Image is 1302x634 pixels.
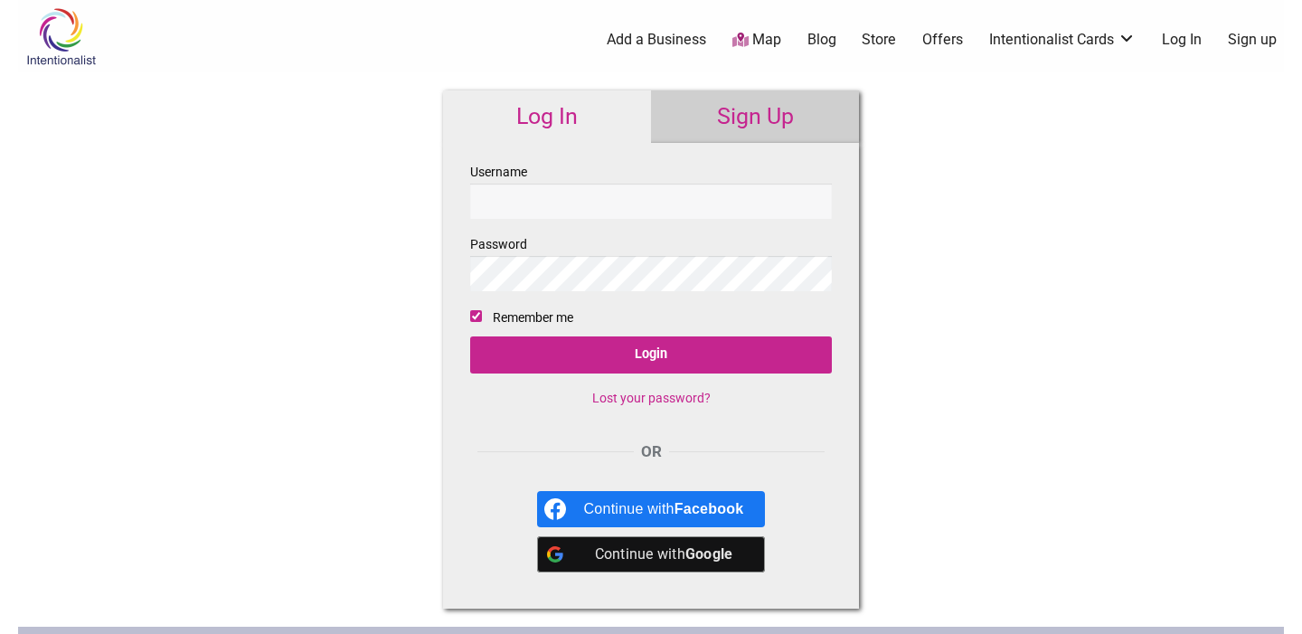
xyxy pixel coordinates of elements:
div: OR [470,440,832,464]
a: Continue with <b>Google</b> [537,536,766,572]
input: Login [470,336,832,374]
label: Remember me [493,307,573,329]
a: Sign Up [651,90,859,143]
a: Lost your password? [592,391,711,405]
label: Username [470,161,832,219]
input: Password [470,256,832,291]
a: Store [862,30,896,50]
a: Log In [443,90,651,143]
a: Blog [807,30,836,50]
a: Add a Business [607,30,706,50]
b: Google [685,545,733,563]
a: Intentionalist Cards [989,30,1136,50]
a: Continue with <b>Facebook</b> [537,491,766,527]
a: Offers [922,30,963,50]
img: Intentionalist [18,7,104,66]
a: Log In [1162,30,1202,50]
input: Username [470,184,832,219]
div: Continue with [584,491,744,527]
a: Map [732,30,781,51]
a: Sign up [1228,30,1277,50]
b: Facebook [675,501,744,516]
div: Continue with [584,536,744,572]
label: Password [470,233,832,291]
